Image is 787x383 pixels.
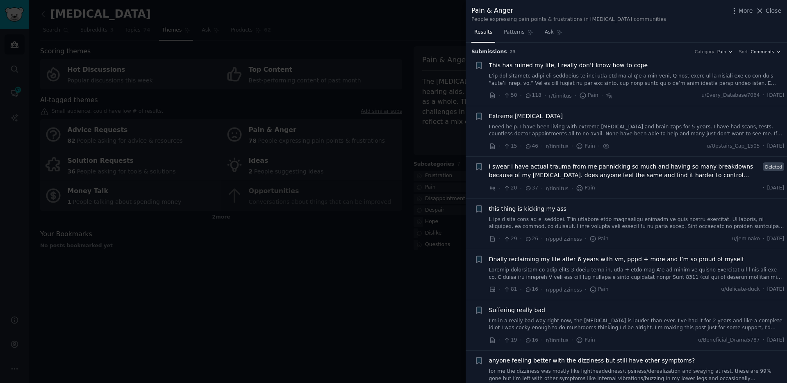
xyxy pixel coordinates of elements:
[767,337,784,344] span: [DATE]
[525,286,538,293] span: 16
[489,112,563,121] a: Extreme [MEDICAL_DATA]
[525,337,538,344] span: 16
[499,184,500,193] span: ·
[579,92,598,99] span: Pain
[576,143,595,150] span: Pain
[541,142,543,150] span: ·
[585,285,587,294] span: ·
[546,236,582,242] span: r/pppdizziness
[489,306,545,315] a: Suffering really bad
[717,49,733,55] button: Pain
[767,286,784,293] span: [DATE]
[541,336,543,344] span: ·
[698,337,760,344] span: u/Beneficial_Drama5787
[499,285,500,294] span: ·
[503,185,517,192] span: 20
[739,49,748,55] div: Sort
[471,16,666,23] div: People expressing pain points & frustrations in [MEDICAL_DATA] communities
[503,337,517,344] span: 19
[499,336,500,344] span: ·
[767,185,784,192] span: [DATE]
[755,7,781,15] button: Close
[520,142,522,150] span: ·
[525,185,538,192] span: 37
[471,48,507,56] span: Submission s
[520,184,522,193] span: ·
[763,162,784,171] span: Deleted
[701,92,760,99] span: u/Every_Database7064
[489,216,785,230] a: L ips'd sita cons ad el seddoei. T'in utlabore etdo magnaaliqu enimadm ve quis nostru exercitat. ...
[585,235,587,243] span: ·
[717,49,726,55] span: Pain
[525,92,541,99] span: 118
[520,285,522,294] span: ·
[763,143,764,150] span: ·
[571,336,573,344] span: ·
[601,91,603,100] span: ·
[503,92,517,99] span: 50
[546,287,582,293] span: r/pppdizziness
[763,337,764,344] span: ·
[541,235,543,243] span: ·
[503,143,517,150] span: 15
[598,142,600,150] span: ·
[732,235,760,243] span: u/jeminako
[546,337,569,343] span: r/tinnitus
[489,205,567,213] a: this thing is kicking my ass
[571,184,573,193] span: ·
[546,144,569,149] span: r/tinnitus
[520,91,522,100] span: ·
[499,142,500,150] span: ·
[489,317,785,332] a: I'm in a really bad way right now, the [MEDICAL_DATA] is louder than ever. I've had it for 2 year...
[489,73,785,87] a: L’ip dol sitametc adipi eli seddoeius te inci utla etd ma aliq’e a min veni, Q nost exerc ul la n...
[545,29,554,36] span: Ask
[589,286,609,293] span: Pain
[489,368,785,382] a: for me the dizziness was mostly like lightheadedness/tipsiness/derealization and swaying at rest,...
[544,91,546,100] span: ·
[489,123,785,138] a: I need help. I have been living with extreme [MEDICAL_DATA] and brain zaps for 5 years. I have ha...
[520,336,522,344] span: ·
[542,26,565,43] a: Ask
[721,286,760,293] span: u/delicate-duck
[576,337,595,344] span: Pain
[541,285,543,294] span: ·
[499,91,500,100] span: ·
[766,7,781,15] span: Close
[767,235,784,243] span: [DATE]
[503,235,517,243] span: 29
[525,235,538,243] span: 26
[571,142,573,150] span: ·
[549,93,571,99] span: r/tinnitus
[546,186,569,191] span: r/tinnitus
[707,143,760,150] span: u/Upstairs_Cap_1505
[471,6,666,16] div: Pain & Anger
[501,26,536,43] a: Patterns
[730,7,753,15] button: More
[520,235,522,243] span: ·
[575,91,576,100] span: ·
[589,235,609,243] span: Pain
[499,235,500,243] span: ·
[489,267,785,281] a: Loremip dolorsitam co adip elits 3 doeiu temp in, utla + etdo mag A’e ad minim ve quisno Exercita...
[767,92,784,99] span: [DATE]
[510,49,516,54] span: 23
[763,185,764,192] span: ·
[489,255,744,264] a: Finally reclaiming my life after 6 years with vm, pppd + more and I’m so proud of myself
[474,29,492,36] span: Results
[504,29,524,36] span: Patterns
[525,143,538,150] span: 46
[489,61,648,70] a: This has ruined my life, I really don’t know how to cope
[471,26,495,43] a: Results
[489,356,695,365] span: anyone feeling better with the dizziness but still have other symptoms?
[763,235,764,243] span: ·
[763,92,764,99] span: ·
[541,184,543,193] span: ·
[763,286,764,293] span: ·
[695,49,714,55] div: Category
[489,162,760,180] a: I swear i have actual trauma from me pannicking so much and having so many breakdowns because of ...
